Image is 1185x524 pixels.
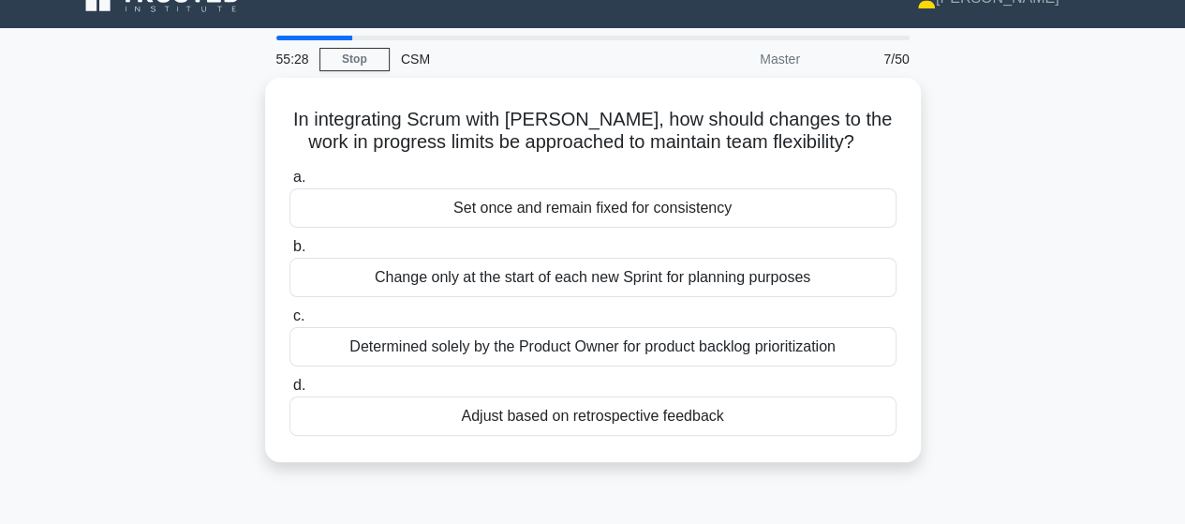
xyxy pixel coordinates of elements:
span: d. [293,377,305,393]
h5: In integrating Scrum with [PERSON_NAME], how should changes to the work in progress limits be app... [288,108,898,155]
div: Adjust based on retrospective feedback [289,397,896,436]
div: Master [647,40,811,78]
div: CSM [390,40,647,78]
div: Determined solely by the Product Owner for product backlog prioritization [289,327,896,367]
div: 7/50 [811,40,921,78]
div: Change only at the start of each new Sprint for planning purposes [289,258,896,297]
span: c. [293,307,304,323]
div: 55:28 [265,40,319,78]
span: b. [293,238,305,254]
div: Set once and remain fixed for consistency [289,188,896,228]
span: a. [293,169,305,185]
a: Stop [319,48,390,71]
